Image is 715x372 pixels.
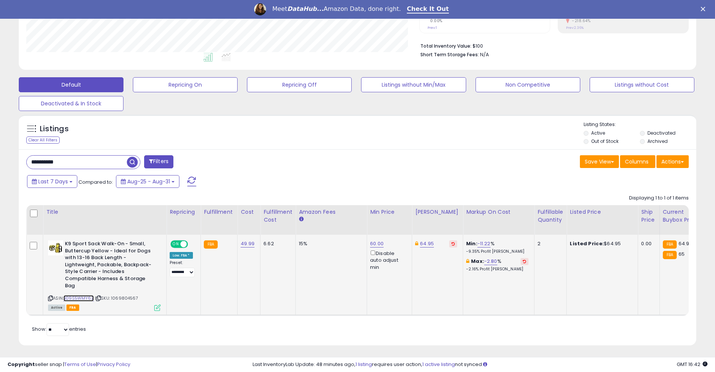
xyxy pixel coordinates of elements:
label: Out of Stock [591,138,619,144]
label: Active [591,130,605,136]
div: $64.95 [570,240,632,247]
a: 60.00 [370,240,384,247]
span: 65 [679,250,685,258]
small: FBA [663,240,677,249]
a: B09S5WMY6Z [63,295,94,301]
a: 64.95 [420,240,434,247]
button: Default [19,77,123,92]
li: $100 [420,41,683,50]
th: The percentage added to the cost of goods (COGS) that forms the calculator for Min & Max prices. [463,205,534,235]
small: 0.00% [427,18,443,24]
i: DataHub... [287,5,324,12]
button: Save View [580,155,619,168]
div: Preset: [170,260,195,277]
button: Repricing Off [247,77,352,92]
label: Archived [647,138,668,144]
div: 0.00 [641,240,653,247]
span: 2025-09-8 16:42 GMT [677,361,707,368]
img: Profile image for Georgie [254,3,266,15]
div: Markup on Cost [466,208,531,216]
div: Fulfillment [204,208,234,216]
a: 49.99 [241,240,254,247]
b: Short Term Storage Fees: [420,51,479,58]
button: Last 7 Days [27,175,77,188]
button: Aug-25 - Aug-31 [116,175,179,188]
div: [PERSON_NAME] [415,208,460,216]
div: ASIN: [48,240,161,310]
p: Listing States: [584,121,696,128]
button: Filters [144,155,173,168]
label: Deactivated [647,130,676,136]
b: Listed Price: [570,240,604,247]
a: -11.22 [477,240,491,247]
span: 64.95 [679,240,692,247]
img: 41kH+71uI4L._SL40_.jpg [48,240,63,255]
span: Last 7 Days [38,178,68,185]
div: Cost [241,208,257,216]
b: K9 Sport Sack Walk-On - Small, Buttercup Yellow - Ideal for Dogs with 13-16 Back Length - Lightwe... [65,240,156,291]
div: Ship Price [641,208,656,224]
div: Low. FBA * [170,252,193,259]
small: FBA [204,240,218,249]
h5: Listings [40,124,69,134]
span: N/A [480,51,489,58]
div: 6.62 [263,240,290,247]
div: Last InventoryLab Update: 48 minutes ago, requires user action, not synced. [253,361,707,368]
a: Check It Out [407,5,449,13]
div: Min Price [370,208,409,216]
span: OFF [187,241,199,247]
div: Current Buybox Price [663,208,701,224]
b: Total Inventory Value: [420,43,471,49]
div: Listed Price [570,208,635,216]
div: % [466,258,528,272]
div: Title [46,208,163,216]
div: Close [701,7,708,11]
button: Columns [620,155,655,168]
p: -2.16% Profit [PERSON_NAME] [466,267,528,272]
span: Show: entries [32,325,86,333]
span: Compared to: [78,178,113,186]
small: FBA [663,251,677,259]
span: | SKU: 1069804567 [95,295,138,301]
div: Amazon Fees [299,208,364,216]
button: Listings without Min/Max [361,77,466,92]
span: Columns [625,158,649,165]
a: Privacy Policy [97,361,130,368]
button: Repricing On [133,77,238,92]
b: Max: [471,258,484,265]
a: Terms of Use [64,361,96,368]
div: Meet Amazon Data, done right. [272,5,401,13]
a: -2.80 [484,258,497,265]
button: Listings without Cost [590,77,694,92]
span: FBA [66,304,79,311]
div: seller snap | | [8,361,130,368]
div: 2 [537,240,561,247]
button: Non Competitive [476,77,580,92]
small: -218.64% [569,18,590,24]
button: Deactivated & In Stock [19,96,123,111]
span: Aug-25 - Aug-31 [127,178,170,185]
div: Disable auto adjust min [370,249,406,271]
a: 1 active listing [422,361,455,368]
small: Amazon Fees. [299,216,303,223]
strong: Copyright [8,361,35,368]
div: Clear All Filters [26,136,60,144]
button: Actions [656,155,689,168]
a: 1 listing [355,361,372,368]
div: % [466,240,528,254]
div: 15% [299,240,361,247]
b: Min: [466,240,477,247]
p: -9.35% Profit [PERSON_NAME] [466,249,528,254]
div: Displaying 1 to 1 of 1 items [629,195,689,202]
small: Prev: 2.36% [566,25,584,30]
div: Fulfillable Quantity [537,208,563,224]
small: Prev: 1 [427,25,437,30]
span: All listings currently available for purchase on Amazon [48,304,65,311]
div: Fulfillment Cost [263,208,292,224]
div: Repricing [170,208,197,216]
span: ON [171,241,181,247]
